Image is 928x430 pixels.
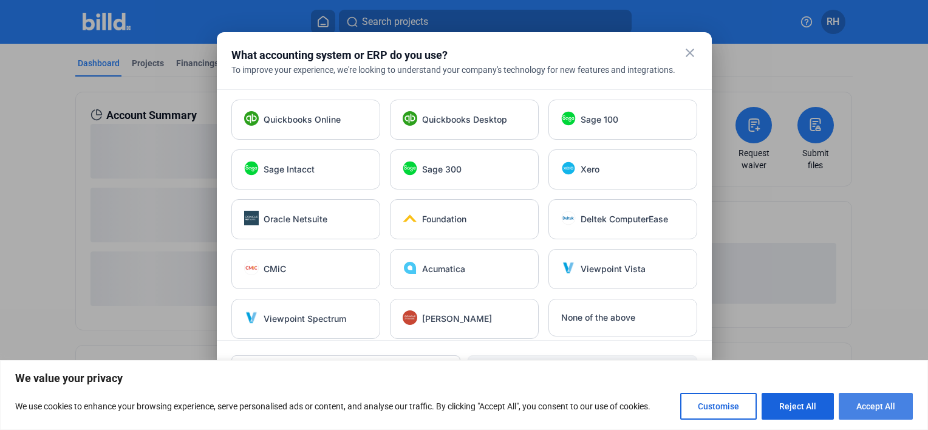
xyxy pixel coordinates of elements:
span: Deltek ComputerEase [581,213,668,225]
span: [PERSON_NAME] [422,313,492,325]
span: Sage 100 [581,114,618,126]
button: Customise [680,393,757,420]
p: We value your privacy [15,371,913,386]
span: Xero [581,163,599,176]
span: Foundation [422,213,466,225]
span: Quickbooks Desktop [422,114,507,126]
div: To improve your experience, we're looking to understand your company's technology for new feature... [231,64,697,76]
div: What accounting system or ERP do you use? [231,47,667,64]
span: Viewpoint Spectrum [264,313,346,325]
span: None of the above [561,312,635,324]
span: Viewpoint Vista [581,263,646,275]
span: Oracle Netsuite [264,213,327,225]
button: Reject All [762,393,834,420]
span: Acumatica [422,263,465,275]
mat-icon: close [683,46,697,60]
span: Sage Intacct [264,163,315,176]
span: Quickbooks Online [264,114,341,126]
p: We use cookies to enhance your browsing experience, serve personalised ads or content, and analys... [15,399,650,414]
span: CMiC [264,263,286,275]
span: Sage 300 [422,163,462,176]
button: Cancel [231,355,461,383]
button: Accept All [839,393,913,420]
button: Save [468,355,697,383]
